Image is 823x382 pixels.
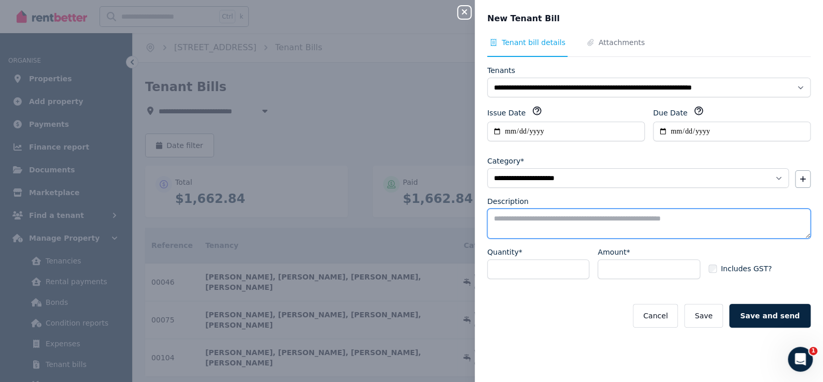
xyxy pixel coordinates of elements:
input: Includes GST? [708,265,717,273]
button: Save [684,304,722,328]
span: Attachments [599,37,645,48]
span: Includes GST? [721,263,772,274]
iframe: Intercom live chat [788,347,813,372]
span: New Tenant Bill [487,12,560,25]
button: Save and send [729,304,811,328]
span: 1 [809,347,817,355]
label: Amount* [598,247,630,257]
label: Category* [487,156,524,166]
nav: Tabs [487,37,811,57]
label: Issue Date [487,108,526,118]
label: Due Date [653,108,687,118]
button: Cancel [633,304,678,328]
span: Tenant bill details [502,37,565,48]
label: Description [487,196,529,207]
label: Tenants [487,65,515,76]
label: Quantity* [487,247,522,257]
